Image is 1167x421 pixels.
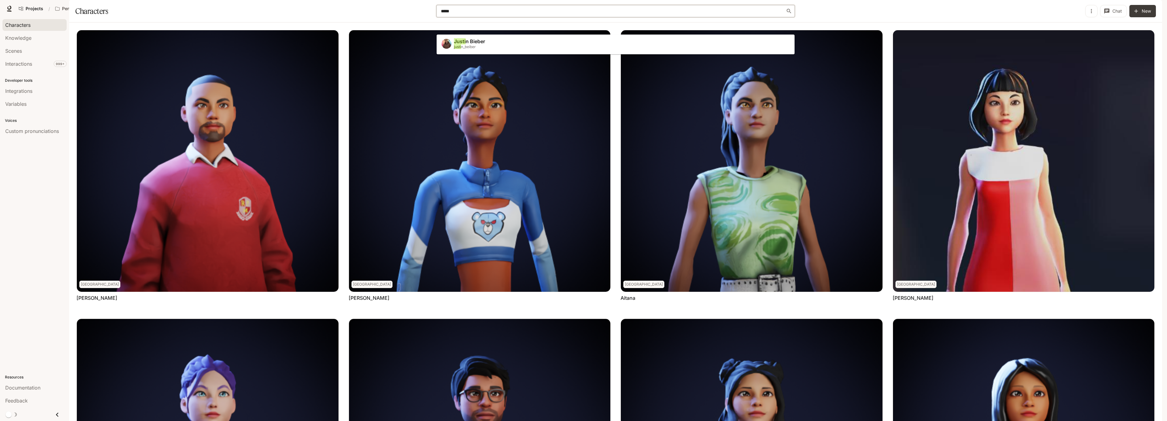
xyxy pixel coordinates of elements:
[77,295,117,301] a: [PERSON_NAME]
[16,2,46,15] a: Go to projects
[77,30,338,292] img: Abel
[349,30,611,292] img: Adelina
[52,2,106,15] button: Open workspace menu
[62,6,97,11] p: Pen Pals [Production]
[442,39,451,49] img: Justin Bieber
[26,6,43,11] span: Projects
[454,44,476,49] span: n_beiber
[454,44,461,49] span: justi
[1100,5,1127,17] button: Chat
[454,38,485,44] span: n Bieber
[621,30,883,292] img: Aitana
[893,30,1155,292] img: Akira
[46,6,52,12] div: /
[349,295,389,301] a: [PERSON_NAME]
[75,5,108,17] h1: Characters
[454,38,466,44] span: Justi
[621,295,635,301] a: Aitana
[893,295,933,301] a: [PERSON_NAME]
[1129,5,1156,17] button: New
